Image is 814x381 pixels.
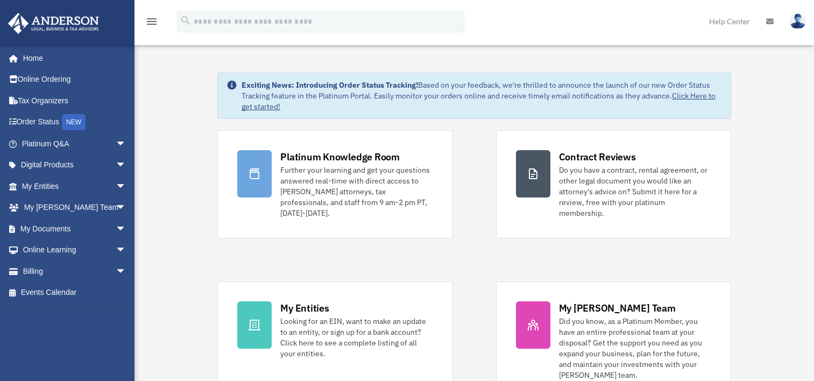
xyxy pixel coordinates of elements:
a: menu [145,19,158,28]
div: Platinum Knowledge Room [280,150,400,164]
a: Online Ordering [8,69,143,90]
div: Based on your feedback, we're thrilled to announce the launch of our new Order Status Tracking fe... [242,80,721,112]
span: arrow_drop_down [116,239,137,262]
a: Contract Reviews Do you have a contract, rental agreement, or other legal document you would like... [496,130,731,238]
div: My [PERSON_NAME] Team [559,301,676,315]
i: search [180,15,192,26]
a: Order StatusNEW [8,111,143,133]
div: Further your learning and get your questions answered real-time with direct access to [PERSON_NAM... [280,165,433,218]
a: Platinum Q&Aarrow_drop_down [8,133,143,154]
a: Click Here to get started! [242,91,716,111]
a: Tax Organizers [8,90,143,111]
img: Anderson Advisors Platinum Portal [5,13,102,34]
div: Did you know, as a Platinum Member, you have an entire professional team at your disposal? Get th... [559,316,711,380]
a: My [PERSON_NAME] Teamarrow_drop_down [8,197,143,218]
strong: Exciting News: Introducing Order Status Tracking! [242,80,418,90]
a: My Documentsarrow_drop_down [8,218,143,239]
a: Billingarrow_drop_down [8,260,143,282]
a: Platinum Knowledge Room Further your learning and get your questions answered real-time with dire... [217,130,452,238]
a: My Entitiesarrow_drop_down [8,175,143,197]
span: arrow_drop_down [116,218,137,240]
i: menu [145,15,158,28]
a: Events Calendar [8,282,143,304]
span: arrow_drop_down [116,260,137,283]
span: arrow_drop_down [116,197,137,219]
div: NEW [62,114,86,130]
span: arrow_drop_down [116,175,137,197]
a: Online Learningarrow_drop_down [8,239,143,261]
div: Looking for an EIN, want to make an update to an entity, or sign up for a bank account? Click her... [280,316,433,359]
div: My Entities [280,301,329,315]
span: arrow_drop_down [116,154,137,177]
div: Do you have a contract, rental agreement, or other legal document you would like an attorney's ad... [559,165,711,218]
a: Home [8,47,137,69]
img: User Pic [790,13,806,29]
div: Contract Reviews [559,150,636,164]
span: arrow_drop_down [116,133,137,155]
a: Digital Productsarrow_drop_down [8,154,143,176]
